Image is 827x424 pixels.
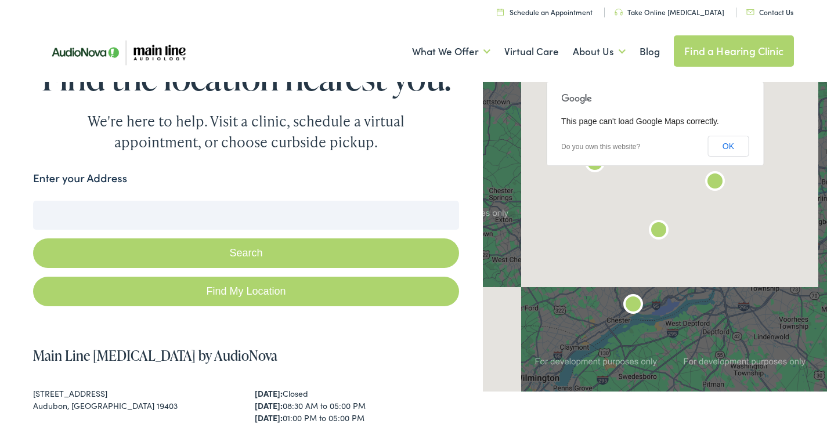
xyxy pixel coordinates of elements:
img: utility icon [615,9,623,16]
a: About Us [573,30,626,73]
div: AudioNova [696,164,734,201]
strong: [DATE]: [255,412,283,423]
h1: Find the location nearest you. [33,58,459,96]
strong: [DATE]: [255,400,283,411]
span: This page can't load Google Maps correctly. [561,117,719,126]
div: We're here to help. Visit a clinic, schedule a virtual appointment, or choose curbside pickup. [60,111,432,153]
button: OK [708,136,749,157]
a: Contact Us [746,7,793,17]
strong: [DATE]: [255,387,283,399]
div: [STREET_ADDRESS] [33,387,237,400]
div: Main Line Audiology by AudioNova [615,287,652,324]
button: Search [33,238,459,268]
a: Virtual Care [504,30,559,73]
div: Audubon, [GEOGRAPHIC_DATA] 19403 [33,400,237,412]
a: What We Offer [412,30,490,73]
a: Take Online [MEDICAL_DATA] [615,7,724,17]
img: utility icon [746,9,754,15]
a: Blog [640,30,660,73]
a: Do you own this website? [561,143,640,151]
a: Find My Location [33,277,459,306]
input: Enter your address or zip code [33,201,459,230]
label: Enter your Address [33,170,127,187]
div: Main Line Audiology by AudioNova [640,213,677,250]
a: Find a Hearing Clinic [674,35,794,67]
a: Schedule an Appointment [497,7,593,17]
img: utility icon [497,8,504,16]
a: Main Line [MEDICAL_DATA] by AudioNova [33,346,277,365]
